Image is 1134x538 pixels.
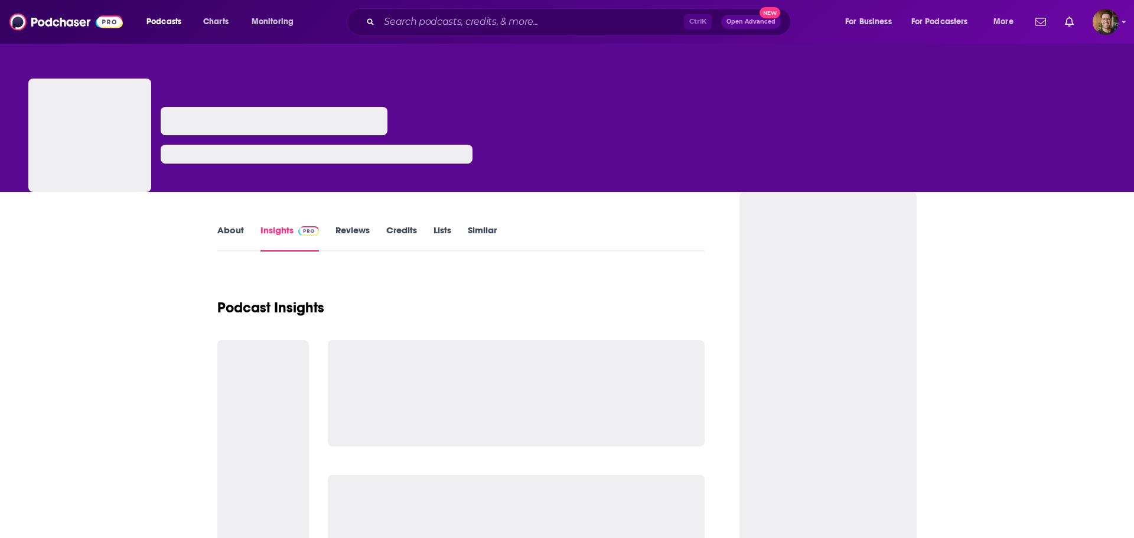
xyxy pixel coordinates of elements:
button: open menu [138,12,197,31]
span: Open Advanced [726,19,775,25]
button: open menu [243,12,309,31]
span: Charts [203,14,229,30]
img: Podchaser Pro [298,226,319,236]
button: open menu [837,12,907,31]
span: Monitoring [252,14,294,30]
span: For Business [845,14,892,30]
div: Search podcasts, credits, & more... [358,8,802,35]
button: open menu [985,12,1028,31]
span: Ctrl K [684,14,712,30]
span: Podcasts [146,14,181,30]
button: Show profile menu [1093,9,1119,35]
img: User Profile [1093,9,1119,35]
img: Podchaser - Follow, Share and Rate Podcasts [9,11,123,33]
button: open menu [904,12,985,31]
a: Charts [195,12,236,31]
span: For Podcasters [911,14,968,30]
a: InsightsPodchaser Pro [260,224,319,252]
span: More [993,14,1014,30]
input: Search podcasts, credits, & more... [379,12,684,31]
h1: Podcast Insights [217,299,324,317]
button: Open AdvancedNew [721,15,781,29]
a: Credits [386,224,417,252]
a: Similar [468,224,497,252]
a: Show notifications dropdown [1060,12,1078,32]
span: Logged in as ben48625 [1093,9,1119,35]
a: Show notifications dropdown [1031,12,1051,32]
a: Reviews [335,224,370,252]
span: New [760,7,781,18]
a: About [217,224,244,252]
a: Lists [434,224,451,252]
